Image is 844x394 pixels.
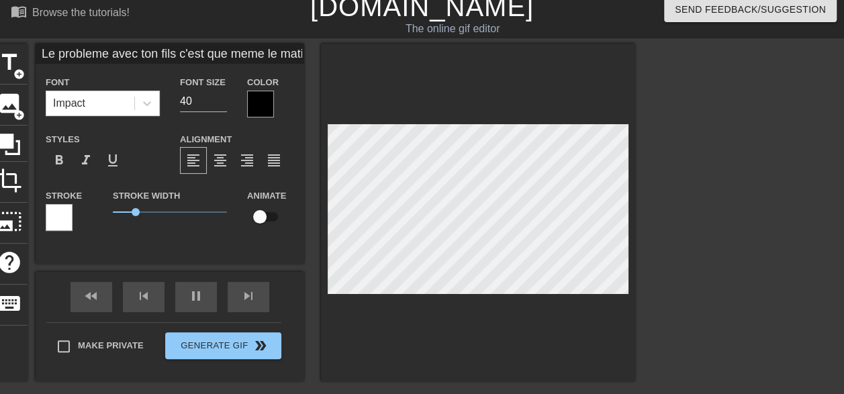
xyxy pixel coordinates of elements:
span: format_italic [78,152,94,168]
button: Generate Gif [165,332,281,359]
span: fast_rewind [83,288,99,304]
span: Make Private [78,339,144,352]
span: format_underline [105,152,121,168]
span: menu_book [11,3,27,19]
span: double_arrow [252,338,269,354]
div: Impact [53,95,85,111]
span: Generate Gif [171,338,276,354]
label: Color [247,76,279,89]
span: pause [188,288,204,304]
span: add_circle [13,109,25,121]
span: skip_next [240,288,256,304]
div: Browse the tutorials! [32,7,130,18]
span: skip_previous [136,288,152,304]
span: add_circle [13,68,25,80]
label: Font Size [180,76,226,89]
span: format_align_justify [266,152,282,168]
label: Font [46,76,69,89]
label: Alignment [180,133,232,146]
label: Styles [46,133,80,146]
span: format_bold [51,152,67,168]
span: format_align_left [185,152,201,168]
span: format_align_center [212,152,228,168]
label: Animate [247,189,286,203]
span: Send Feedback/Suggestion [675,1,826,18]
div: The online gif editor [288,21,617,37]
a: Browse the tutorials! [11,3,130,24]
span: format_align_right [239,152,255,168]
label: Stroke Width [113,189,180,203]
label: Stroke [46,189,82,203]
